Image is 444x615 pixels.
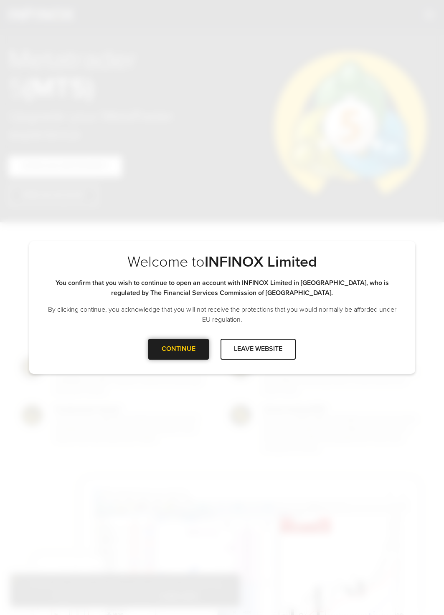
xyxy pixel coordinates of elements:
[148,339,209,359] div: CONTINUE
[46,253,398,271] p: Welcome to
[221,339,296,359] div: LEAVE WEBSITE
[46,305,398,325] p: By clicking continue, you acknowledge that you will not receive the protections that you would no...
[205,253,317,271] strong: INFINOX Limited
[56,279,389,297] strong: You confirm that you wish to continue to open an account with INFINOX Limited in [GEOGRAPHIC_DATA...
